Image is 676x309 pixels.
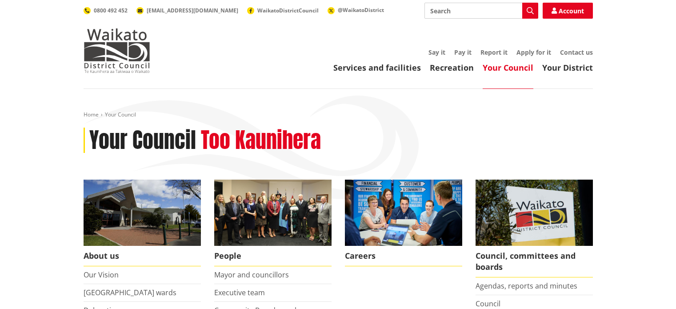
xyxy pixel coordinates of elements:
a: Contact us [560,48,593,56]
a: WaikatoDistrictCouncil [247,7,319,14]
a: Apply for it [516,48,551,56]
a: Mayor and councillors [214,270,289,280]
span: Careers [345,246,462,266]
h1: Your Council [89,128,196,153]
img: WDC Building 0015 [84,180,201,246]
a: Your Council [483,62,533,73]
a: [EMAIL_ADDRESS][DOMAIN_NAME] [136,7,238,14]
a: [GEOGRAPHIC_DATA] wards [84,288,176,297]
a: Say it [428,48,445,56]
a: Account [543,3,593,19]
input: Search input [424,3,538,19]
a: Pay it [454,48,472,56]
span: About us [84,246,201,266]
span: WaikatoDistrictCouncil [257,7,319,14]
span: @WaikatoDistrict [338,6,384,14]
span: People [214,246,332,266]
a: Our Vision [84,270,119,280]
a: @WaikatoDistrict [328,6,384,14]
img: Office staff in meeting - Career page [345,180,462,246]
a: Your District [542,62,593,73]
a: Waikato-District-Council-sign Council, committees and boards [476,180,593,277]
a: Careers [345,180,462,266]
img: Waikato-District-Council-sign [476,180,593,246]
nav: breadcrumb [84,111,593,119]
span: 0800 492 452 [94,7,128,14]
img: 2022 Council [214,180,332,246]
a: Council [476,299,500,309]
a: Services and facilities [333,62,421,73]
a: 2022 Council People [214,180,332,266]
a: Report it [480,48,508,56]
a: Executive team [214,288,265,297]
h2: Too Kaunihera [201,128,321,153]
a: 0800 492 452 [84,7,128,14]
img: Waikato District Council - Te Kaunihera aa Takiwaa o Waikato [84,28,150,73]
span: Your Council [105,111,136,118]
a: Recreation [430,62,474,73]
a: WDC Building 0015 About us [84,180,201,266]
a: Home [84,111,99,118]
a: Agendas, reports and minutes [476,281,577,291]
span: Council, committees and boards [476,246,593,277]
span: [EMAIL_ADDRESS][DOMAIN_NAME] [147,7,238,14]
